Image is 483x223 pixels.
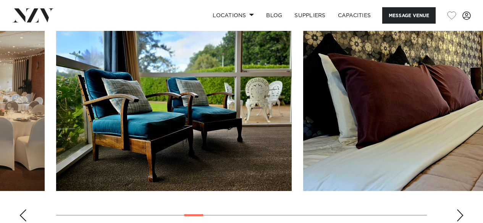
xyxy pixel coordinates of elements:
[288,7,331,24] a: SUPPLIERS
[382,7,436,24] button: Message Venue
[12,8,54,22] img: nzv-logo.png
[260,7,288,24] a: BLOG
[207,7,260,24] a: Locations
[56,18,292,191] swiper-slide: 11 / 29
[332,7,377,24] a: Capacities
